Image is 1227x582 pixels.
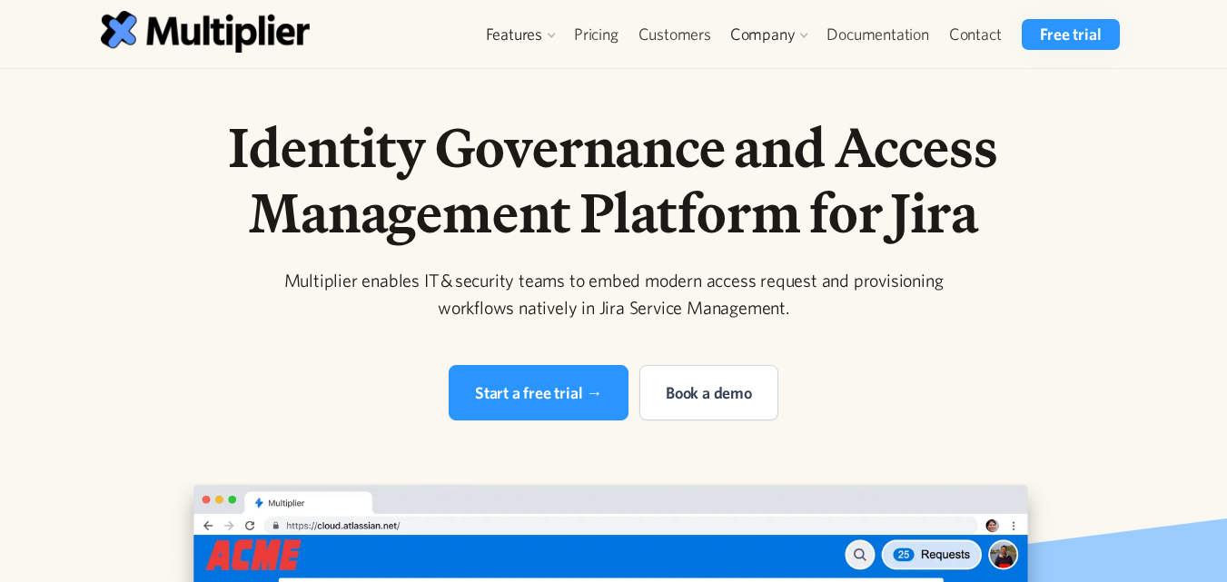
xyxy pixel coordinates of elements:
a: Pricing [564,19,628,50]
a: Contact [939,19,1012,50]
a: Book a demo [639,365,778,420]
div: Features [486,24,542,45]
div: Multiplier enables IT & security teams to embed modern access request and provisioning workflows ... [265,267,963,321]
div: Book a demo [666,380,752,405]
a: Customers [628,19,721,50]
a: Free trial [1022,19,1119,50]
h1: Identity Governance and Access Management Platform for Jira [149,114,1079,245]
a: Documentation [816,19,938,50]
div: Start a free trial → [475,380,602,405]
div: Company [730,24,796,45]
a: Start a free trial → [449,365,628,420]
